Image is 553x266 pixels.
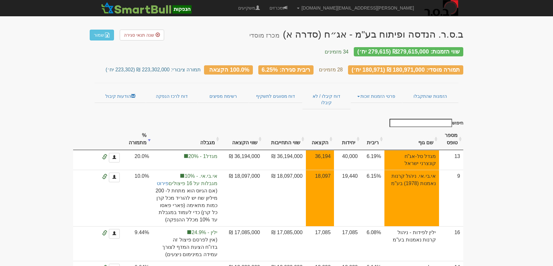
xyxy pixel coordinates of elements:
th: יחידות: activate to sort column ascending [334,129,361,150]
a: הזמנות שהתקבלו [402,90,458,103]
th: שווי הקצאה: activate to sort column ascending [221,129,263,150]
a: רשימת מפיצים [198,90,249,103]
td: 10.0% [123,170,152,226]
th: % מתמורה: activate to sort column ascending [123,129,152,150]
td: 13 [439,150,463,170]
td: 36,194,000 ₪ [263,150,306,170]
td: 6.19% [361,150,384,170]
a: דוח מסווגים לתשקיף [249,90,302,103]
td: 36,194,000 ₪ [221,150,263,170]
a: דוח קיבלו / לא קיבלו [302,90,351,109]
span: ילין - 24.9% [155,229,217,236]
a: פירוט [157,181,169,186]
div: תמורה מוסדי: 180,971,000 ₪ (180,971 יח׳) [348,65,463,75]
td: הקצאה בפועל לקבוצת סמארטבול 10%, לתשומת ליבך: עדכון המגבלות ישנה את אפשרויות ההקצאה הסופיות. [152,170,221,226]
td: 17,085,000 ₪ [263,226,306,261]
td: מגדל סל-אג"ח קונצרני ישראל [384,150,439,170]
td: 6.08% [361,226,384,261]
td: ילין לפידות - ניהול קרנות נאמנות בע"מ [384,226,439,261]
small: 28 מזמינים [319,67,343,72]
td: הקצאה בפועל לקבוצה 'מגדל1' 20.0% [152,150,221,170]
th: שווי התחייבות: activate to sort column ascending [263,129,306,150]
span: 100.0% הקצאה [209,66,249,73]
td: 20.0% [123,150,152,170]
td: אחוז הקצאה להצעה זו 90.5% [306,150,334,170]
a: שנה תנאי סגירה [120,30,164,40]
td: אחוז הקצאה להצעה זו 93.1% [306,170,334,226]
th: מגבלה: activate to sort column ascending [152,129,221,150]
td: הקצאה בפועל לקבוצה 'ילין' 9.44% [152,226,221,261]
td: 16 [439,226,463,261]
a: הודעות קיבול [95,90,146,103]
a: דוח לרכז הנפקה [146,90,197,103]
div: שווי הזמנות: ₪279,615,000 (279,615 יח׳) [354,47,463,56]
small: מכרז מוסדי [249,32,280,39]
td: 6.15% [361,170,384,226]
small: 34 מזמינים [325,49,349,54]
th: ריבית : activate to sort column ascending [361,129,384,150]
td: 9.44% [123,226,152,261]
img: SmartBull Logo [99,2,193,14]
td: 19,440 [334,170,361,226]
td: אי.בי.אי. ניהול קרנות נאמנות (1978) בע"מ [384,170,439,226]
th: שם גוף : activate to sort column ascending [384,129,439,150]
span: (אם הגיוס הוא מתחת ל- 200 מיליון שח יש להוריד מכל קרן כמות מתאימה (פארי פאסו כל קרן) כדי לעמוד במ... [155,187,217,224]
span: (אין לפרסם פיצול זה בדו"ח הצעת המדף לצורך עמידה במינימום ניצעים) [155,236,217,258]
td: 17,085 [334,226,361,261]
div: ב.ס.ר. הנדסה ופיתוח בע"מ - אג״ח (סדרה א) - הנפקה לציבור [249,29,463,40]
th: מספר טופס: activate to sort column ascending [439,129,463,150]
td: 18,097,000 ₪ [263,170,306,226]
div: ריבית סגירה: 6.25% [258,65,314,75]
td: 17,085,000 ₪ [221,226,263,261]
img: excel-file-white.png [105,32,110,38]
td: 17,085 [306,226,334,261]
span: מגדל1 - 20% [155,153,217,160]
th: הקצאה: activate to sort column ascending [306,129,334,150]
small: תמורה ציבורי: 223,302,000 ₪ (223,302 יח׳) [106,67,201,72]
a: פרטי הזמנות זוכות [351,90,402,103]
td: 9 [439,170,463,226]
td: 40,000 [334,150,361,170]
label: חיפוש [387,119,463,127]
a: שמור [90,30,114,40]
input: חיפוש [390,119,452,127]
span: מגבלות על 16 פיצולים [155,180,217,187]
span: אי.בי.אי. - 10% [155,173,217,180]
span: שנה תנאי סגירה [124,32,154,38]
td: 18,097,000 ₪ [221,170,263,226]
